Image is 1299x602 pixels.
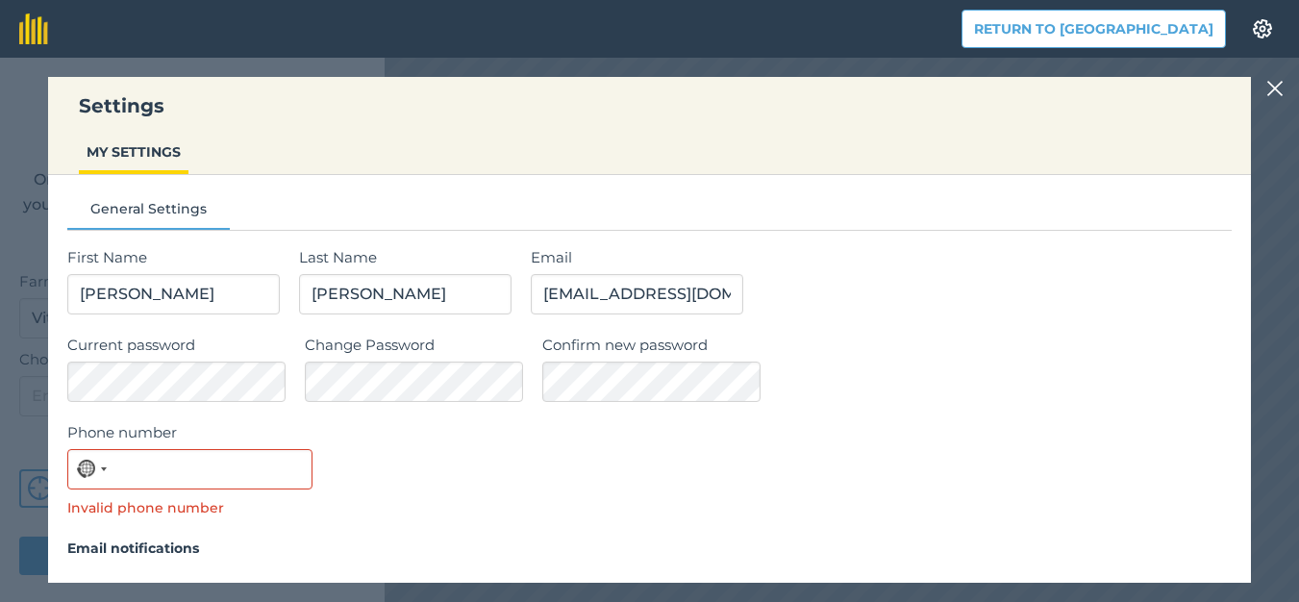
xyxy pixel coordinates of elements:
[68,450,112,489] button: Selected country
[542,334,1232,357] label: Confirm new password
[305,334,523,357] label: Change Password
[1251,19,1274,38] img: A cog icon
[67,198,230,227] button: General Settings
[67,334,286,357] label: Current password
[299,246,512,269] label: Last Name
[962,10,1226,48] button: Return to [GEOGRAPHIC_DATA]
[79,134,188,170] button: MY SETTINGS
[19,13,48,44] img: fieldmargin Logo
[67,421,312,444] label: Phone number
[1266,77,1284,100] img: svg+xml;base64,PHN2ZyB4bWxucz0iaHR0cDovL3d3dy53My5vcmcvMjAwMC9zdmciIHdpZHRoPSIyMiIgaGVpZ2h0PSIzMC...
[531,246,1232,269] label: Email
[67,538,1232,559] h4: Email notifications
[67,246,280,269] label: First Name
[67,497,312,518] p: Invalid phone number
[48,92,1251,119] h3: Settings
